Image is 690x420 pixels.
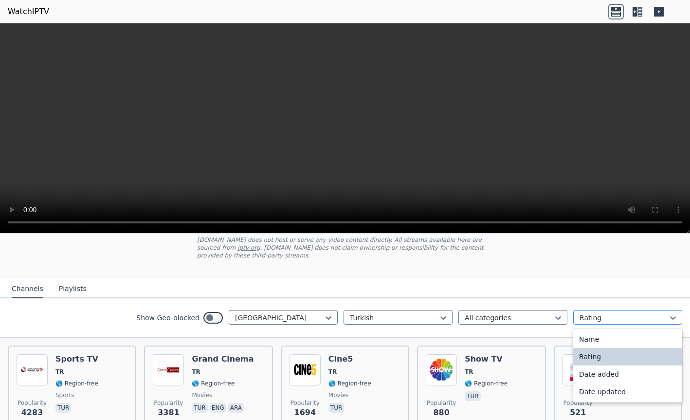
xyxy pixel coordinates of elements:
span: TR [192,368,200,376]
span: 🌎 Region-free [55,380,98,387]
h6: Show TV [465,354,508,364]
img: Show TV [426,354,457,385]
img: Cine5 [290,354,321,385]
span: Popularity [427,399,456,407]
span: TR [465,368,473,376]
a: iptv-org [237,244,260,251]
label: Show Geo-blocked [136,313,200,323]
a: WatchIPTV [8,6,49,18]
p: tur [328,403,344,413]
span: 4283 [21,407,43,419]
h6: Grand Cinema [192,354,254,364]
span: 3381 [158,407,180,419]
span: 521 [570,407,586,419]
span: TR [55,368,64,376]
h6: Sports TV [55,354,98,364]
span: 🌎 Region-free [192,380,235,387]
p: ara [228,403,244,413]
div: Rating [573,348,682,365]
span: movies [328,391,349,399]
p: [DOMAIN_NAME] does not host or serve any video content directly. All streams available here are s... [197,236,493,259]
p: eng [210,403,226,413]
span: Popularity [154,399,183,407]
span: Popularity [563,399,593,407]
span: Popularity [18,399,47,407]
img: Grand Cinema [153,354,184,385]
div: Date updated [573,383,682,401]
span: 880 [433,407,449,419]
span: Popularity [291,399,320,407]
span: 🌎 Region-free [465,380,508,387]
span: 1694 [294,407,316,419]
h6: Cine5 [328,354,371,364]
button: Channels [12,280,43,298]
span: movies [192,391,212,399]
button: Playlists [59,280,87,298]
span: TR [328,368,337,376]
span: 🌎 Region-free [328,380,371,387]
span: sports [55,391,74,399]
img: Halk TV [563,354,594,385]
p: tur [192,403,207,413]
p: tur [465,391,480,401]
p: tur [55,403,71,413]
img: Sports TV [17,354,48,385]
div: Date added [573,365,682,383]
div: Name [573,330,682,348]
